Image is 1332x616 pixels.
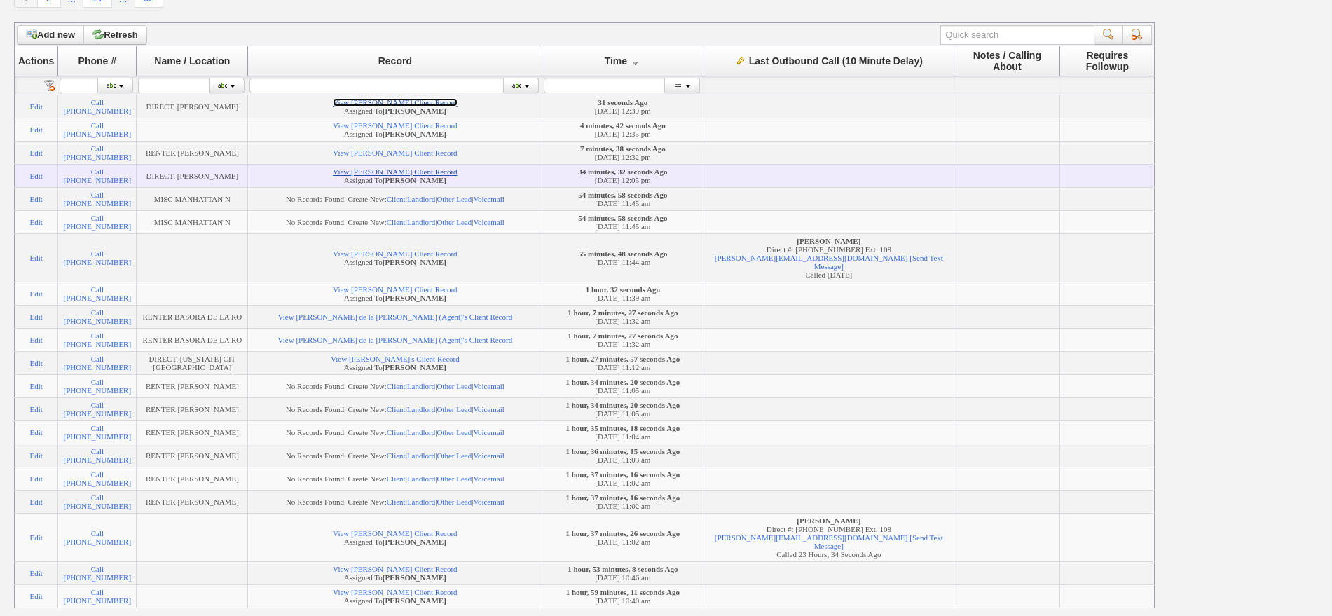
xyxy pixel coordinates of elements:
[137,374,248,397] td: RENTER [PERSON_NAME]
[64,565,132,582] a: Call [PHONE_NUMBER]
[387,195,406,203] a: Client
[137,187,248,210] td: MISC MANHATTAN N
[703,233,954,282] td: Called [DATE]
[30,359,43,367] a: Edit
[30,195,43,203] a: Edit
[278,336,513,344] a: View [PERSON_NAME] de la [PERSON_NAME] (Agent)'s Client Record
[30,569,43,577] a: Edit
[565,378,680,386] b: 1 hour, 34 minutes, 20 seconds Ago
[30,336,43,344] a: Edit
[248,561,542,584] td: Assigned To
[137,397,248,420] td: RENTER [PERSON_NAME]
[248,420,542,444] td: No Records Found. Create New: | | |
[30,592,43,601] a: Edit
[64,424,132,441] a: Call [PHONE_NUMBER]
[542,420,703,444] td: [DATE] 11:04 am
[542,584,703,608] td: [DATE] 10:40 am
[30,533,43,542] a: Edit
[797,237,860,245] b: [PERSON_NAME]
[797,516,860,525] b: [PERSON_NAME]
[64,378,132,395] a: Call [PHONE_NUMBER]
[565,424,680,432] b: 1 hour, 35 minutes, 18 seconds Ago
[565,493,680,502] b: 1 hour, 37 minutes, 16 seconds Ago
[437,195,472,203] a: Other Lead
[387,474,406,483] a: Client
[437,474,472,483] a: Other Lead
[437,498,472,506] a: Other Lead
[64,308,132,325] a: Call [PHONE_NUMBER]
[565,401,680,409] b: 1 hour, 34 minutes, 20 seconds Ago
[248,397,542,420] td: No Records Found. Create New: | | |
[542,467,703,490] td: [DATE] 11:02 am
[578,214,667,222] b: 54 minutes, 58 seconds Ago
[387,405,406,413] a: Client
[64,167,132,184] a: Call [PHONE_NUMBER]
[64,331,132,348] a: Call [PHONE_NUMBER]
[64,121,132,138] a: Call [PHONE_NUMBER]
[542,490,703,513] td: [DATE] 11:02 am
[383,596,446,605] b: [PERSON_NAME]
[383,176,446,184] b: [PERSON_NAME]
[605,55,627,67] span: Time
[578,191,667,199] b: 54 minutes, 58 seconds Ago
[387,218,406,226] a: Client
[248,187,542,210] td: No Records Found. Create New: | | |
[586,285,660,294] b: 1 hour, 32 seconds Ago
[565,355,680,363] b: 1 hour, 27 minutes, 57 seconds Ago
[814,533,943,550] a: [Send Text Message]
[383,258,446,266] b: [PERSON_NAME]
[542,233,703,282] td: [DATE] 11:44 am
[715,533,908,542] a: [PERSON_NAME][EMAIL_ADDRESS][DOMAIN_NAME]
[137,141,248,164] td: RENTER [PERSON_NAME]
[30,451,43,460] a: Edit
[78,55,116,67] span: Phone #
[580,144,666,153] b: 7 minutes, 38 seconds Ago
[64,98,132,115] a: Call [PHONE_NUMBER]
[30,149,43,157] a: Edit
[15,46,58,76] th: Actions
[387,498,406,506] a: Client
[542,351,703,374] td: [DATE] 11:12 am
[248,374,542,397] td: No Records Found. Create New: | | |
[814,254,943,271] a: [Send Text Message]
[542,328,703,351] td: [DATE] 11:32 am
[30,405,43,413] a: Edit
[333,529,457,538] a: View [PERSON_NAME] Client Record
[248,490,542,513] td: No Records Found. Create New: | | |
[154,55,230,67] span: Name / Location
[542,397,703,420] td: [DATE] 11:05 am
[715,237,908,262] span: Renata@HomeSweetHomeProperties.com
[473,405,504,413] a: Voicemail
[566,588,680,596] b: 1 hour, 59 minutes, 11 seconds Ago
[407,405,435,413] a: Landlord
[278,313,513,321] a: View [PERSON_NAME] de la [PERSON_NAME] (Agent)'s Client Record
[542,95,703,118] td: [DATE] 12:39 pm
[64,285,132,302] a: Call [PHONE_NUMBER]
[248,210,542,233] td: No Records Found. Create New: | | |
[542,513,703,561] td: [DATE] 11:02 am
[473,451,504,460] a: Voicemail
[333,149,457,157] a: View [PERSON_NAME] Client Record
[64,191,132,207] a: Call [PHONE_NUMBER]
[565,447,680,456] b: 1 hour, 36 minutes, 15 seconds Ago
[387,451,406,460] a: Client
[248,513,542,561] td: Assigned To
[473,382,504,390] a: Voicemail
[331,355,460,363] a: View [PERSON_NAME]'s Client Record
[248,95,542,118] td: Assigned To
[383,538,446,546] b: [PERSON_NAME]
[437,218,472,226] a: Other Lead
[30,102,43,111] a: Edit
[137,210,248,233] td: MISC MANHATTAN N
[565,529,680,538] b: 1 hour, 37 minutes, 26 seconds Ago
[542,444,703,467] td: [DATE] 11:03 am
[715,516,908,542] span: Renata@HomeSweetHomeProperties.com
[30,428,43,437] a: Edit
[568,565,678,573] b: 1 hour, 53 minutes, 8 seconds Ago
[64,470,132,487] a: Call [PHONE_NUMBER]
[64,401,132,418] a: Call [PHONE_NUMBER]
[64,529,132,546] a: Call [PHONE_NUMBER]
[378,55,412,67] span: Record
[64,447,132,464] a: Call [PHONE_NUMBER]
[248,444,542,467] td: No Records Found. Create New: | | |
